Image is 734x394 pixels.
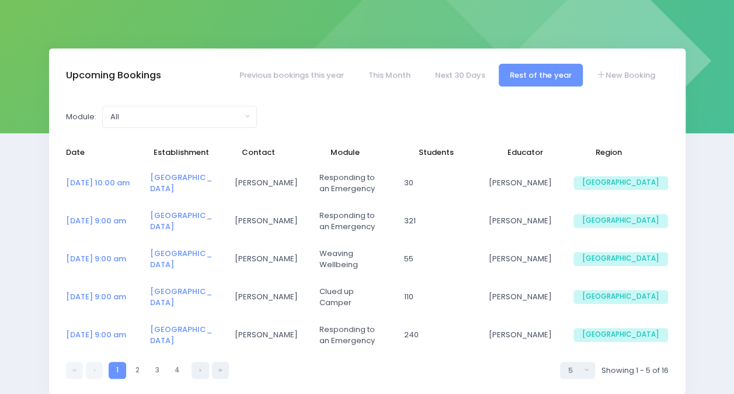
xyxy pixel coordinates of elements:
td: <a href="https://app.stjis.org.nz/bookings/524095" class="font-weight-bold">06 Oct at 9:00 am</a> [66,202,142,240]
td: 55 [396,240,481,278]
a: [DATE] 9:00 am [66,329,126,340]
h3: Upcoming Bookings [66,70,161,81]
span: [PERSON_NAME] [235,253,299,265]
a: [DATE] 10:00 am [66,177,130,188]
a: [GEOGRAPHIC_DATA] [150,286,212,309]
td: 321 [396,202,481,240]
span: [PERSON_NAME] [489,329,553,341]
a: [DATE] 9:00 am [66,215,126,226]
td: <a href="https://app.stjis.org.nz/establishments/203284" class="font-weight-bold">Andersons Bay S... [142,278,227,316]
a: Previous [86,362,103,379]
td: Karl Still [227,278,312,316]
span: [GEOGRAPHIC_DATA] [573,290,668,304]
span: Weaving Wellbeing [319,248,384,271]
span: Responding to an Emergency [319,172,384,195]
td: Responding to an Emergency [312,202,396,240]
span: Module [331,147,395,158]
div: All [110,111,242,123]
label: Module: [66,111,96,123]
a: This Month [357,64,422,87]
td: Jennifer Horgan [227,202,312,240]
a: 1 [109,362,126,379]
td: Amy Lucas [481,316,566,354]
a: Next 30 Days [424,64,497,87]
td: Amy Lucas [481,202,566,240]
td: Responding to an Emergency [312,164,396,202]
a: Last [212,362,229,379]
td: South Island [566,278,668,316]
td: Weaving Wellbeing [312,240,396,278]
button: All [102,106,257,128]
span: [PERSON_NAME] [235,291,299,303]
td: <a href="https://app.stjis.org.nz/bookings/523903" class="font-weight-bold">09 Oct at 9:00 am</a> [66,278,142,316]
span: Educator [507,147,572,158]
td: Responding to an Emergency [312,316,396,354]
td: Karl Still [227,316,312,354]
span: Showing 1 - 5 of 16 [601,365,668,376]
span: [PERSON_NAME] [489,177,553,189]
td: Amy Lucas [481,278,566,316]
td: South Island [566,240,668,278]
a: [GEOGRAPHIC_DATA] [150,324,212,347]
td: 240 [396,316,481,354]
td: Amy Lucas [481,164,566,202]
span: Clued up Camper [319,286,384,309]
a: 2 [129,362,146,379]
td: Jody James [227,164,312,202]
span: [GEOGRAPHIC_DATA] [573,252,668,266]
td: <a href="https://app.stjis.org.nz/bookings/524214" class="font-weight-bold">02 Oct at 10:00 am</a> [66,164,142,202]
span: Students [419,147,483,158]
td: Jess McAuley [227,240,312,278]
span: [PERSON_NAME] [235,329,299,341]
span: 321 [404,215,468,227]
span: [PERSON_NAME] [235,177,299,189]
span: 110 [404,291,468,303]
td: 30 [396,164,481,202]
span: [PERSON_NAME] [489,253,553,265]
div: 5 [568,365,580,376]
a: New Booking [585,64,666,87]
a: First [66,362,83,379]
span: Contact [242,147,306,158]
td: Amy Lucas [481,240,566,278]
span: [GEOGRAPHIC_DATA] [573,176,668,190]
span: 30 [404,177,468,189]
span: Date [66,147,130,158]
span: Establishment [154,147,218,158]
span: 55 [404,253,468,265]
span: [PERSON_NAME] [489,291,553,303]
td: South Island [566,202,668,240]
td: South Island [566,164,668,202]
span: Responding to an Emergency [319,324,384,347]
td: <a href="https://app.stjis.org.nz/establishments/203030" class="font-weight-bold">St Kilda Kinder... [142,164,227,202]
td: <a href="https://app.stjis.org.nz/establishments/203284" class="font-weight-bold">Andersons Bay S... [142,316,227,354]
a: Next [192,362,208,379]
a: [GEOGRAPHIC_DATA] [150,248,212,271]
span: 240 [404,329,468,341]
span: [GEOGRAPHIC_DATA] [573,214,668,228]
td: <a href="https://app.stjis.org.nz/establishments/207616" class="font-weight-bold">Macandrew Bay S... [142,240,227,278]
td: <a href="https://app.stjis.org.nz/bookings/523578" class="font-weight-bold">08 Oct at 9:00 am</a> [66,240,142,278]
span: [PERSON_NAME] [235,215,299,227]
a: [DATE] 9:00 am [66,291,126,302]
a: [DATE] 9:00 am [66,253,126,264]
a: Rest of the year [499,64,583,87]
a: Previous bookings this year [228,64,355,87]
td: <a href="https://app.stjis.org.nz/bookings/523905" class="font-weight-bold">09 Oct at 9:00 am</a> [66,316,142,354]
td: <a href="https://app.stjis.org.nz/establishments/207849" class="font-weight-bold">East Taieri Sch... [142,202,227,240]
td: South Island [566,316,668,354]
a: 4 [169,362,186,379]
td: Clued up Camper [312,278,396,316]
span: [GEOGRAPHIC_DATA] [573,328,668,342]
a: [GEOGRAPHIC_DATA] [150,210,212,233]
a: [GEOGRAPHIC_DATA] [150,172,212,195]
td: 110 [396,278,481,316]
span: Responding to an Emergency [319,210,384,233]
button: Select page size [560,362,595,379]
span: [PERSON_NAME] [489,215,553,227]
span: Region [596,147,660,158]
a: 3 [149,362,166,379]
